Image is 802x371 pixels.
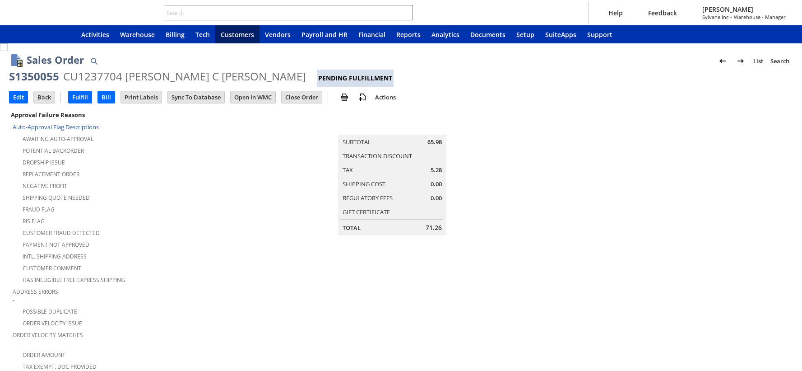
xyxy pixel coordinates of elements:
a: Customer Fraud Detected [23,229,100,237]
span: Reports [396,30,421,39]
a: Total [343,224,361,232]
span: Help [608,9,623,17]
span: Billing [166,30,185,39]
span: Payroll and HR [301,30,348,39]
img: add-record.svg [357,92,368,103]
div: Pending Fulfillment [317,70,394,87]
span: Activities [81,30,109,39]
input: Close Order [282,91,322,103]
span: 0.00 [431,180,442,188]
a: Activities [76,25,115,43]
a: Awaiting Auto-Approval [23,135,93,143]
span: - [730,14,732,20]
a: Order Velocity Issue [23,319,82,327]
img: Quick Find [88,56,99,66]
a: Subtotal [343,138,371,146]
a: Potential Backorder [23,147,84,155]
div: Shortcuts [32,25,54,43]
a: Dropship Issue [23,159,65,166]
a: Documents [465,25,511,43]
a: Regulatory Fees [343,194,393,202]
span: Documents [470,30,505,39]
span: Sylvane Inc [702,14,728,20]
span: Vendors [265,30,291,39]
svg: Search [400,7,411,18]
a: Shipping Cost [343,180,385,188]
svg: Recent Records [16,29,27,40]
input: Edit [9,91,28,103]
a: Tech [190,25,215,43]
a: Replacement Order [23,170,79,178]
a: Recent Records [11,25,32,43]
span: Warehouse [120,30,155,39]
a: Address Errors [13,288,58,296]
a: Vendors [260,25,296,43]
span: 71.26 [426,223,442,232]
span: 0.00 [431,194,442,202]
a: Billing [160,25,190,43]
span: Analytics [431,30,459,39]
span: Customers [221,30,254,39]
a: Payment not approved [23,241,89,249]
a: Gift Certificate [343,208,390,216]
svg: Shortcuts [38,29,49,40]
img: Previous [717,56,728,66]
a: Negative Profit [23,182,67,190]
a: Customer Comment [23,264,81,272]
img: print.svg [339,92,350,103]
a: Reports [391,25,426,43]
span: Support [587,30,612,39]
input: Bill [98,91,115,103]
img: Next [735,56,746,66]
input: Open In WMC [231,91,275,103]
span: Tech [195,30,210,39]
span: Feedback [648,9,677,17]
a: Warehouse [115,25,160,43]
a: Analytics [426,25,465,43]
a: Support [582,25,618,43]
caption: Summary [338,120,446,135]
span: Setup [516,30,534,39]
a: Intl. Shipping Address [23,253,87,260]
span: SuiteApps [545,30,576,39]
a: Search [767,54,793,68]
a: Auto-Approval Flag Descriptions [13,123,99,131]
a: Possible Duplicate [23,308,77,315]
svg: Home [60,29,70,40]
span: [PERSON_NAME] [702,5,786,14]
div: S1350055 [9,69,59,84]
a: Order Velocity Matches [13,331,83,339]
a: Tax Exempt. Doc Provided [23,363,97,371]
a: Financial [353,25,391,43]
span: Financial [358,30,385,39]
a: Payroll and HR [296,25,353,43]
input: Fulfill [69,91,92,103]
a: SuiteApps [540,25,582,43]
span: 65.98 [427,138,442,146]
a: Home [54,25,76,43]
a: Fraud Flag [23,206,55,213]
span: Warehouse - Manager [734,14,786,20]
span: - [13,296,14,304]
a: Order Amount [23,351,65,359]
input: Search [165,7,400,18]
a: Has Ineligible Free Express Shipping [23,276,125,284]
a: List [750,54,767,68]
a: Tax [343,166,353,174]
div: Approval Failure Reasons [9,109,267,121]
input: Back [34,91,55,103]
input: Sync To Database [168,91,224,103]
div: CU1237704 [PERSON_NAME] C [PERSON_NAME] [63,69,306,84]
a: Customers [215,25,260,43]
a: Shipping Quote Needed [23,194,90,202]
a: RIS flag [23,217,45,225]
a: Transaction Discount [343,152,412,160]
h1: Sales Order [27,52,84,67]
span: 5.28 [431,166,442,174]
a: Actions [371,93,399,101]
input: Print Labels [121,91,162,103]
a: Setup [511,25,540,43]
